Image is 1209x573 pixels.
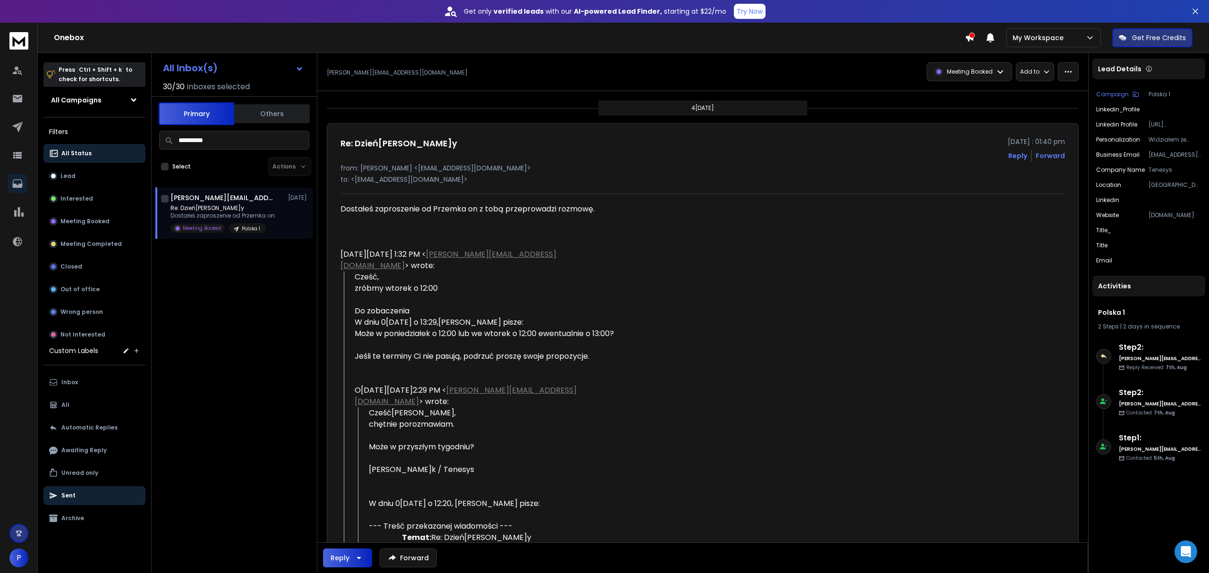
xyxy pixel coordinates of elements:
div: Może w poniedziałek o 12:00 lub we wtorek o 12:00 ewentualnie o 13:00? Jeśli te terminy Ci nie pa... [355,328,616,362]
p: [GEOGRAPHIC_DATA], [GEOGRAPHIC_DATA] [1149,181,1201,189]
p: Business Email [1096,151,1140,159]
p: title [1096,242,1107,249]
p: Unread only [61,469,98,477]
p: Lead Details [1098,64,1141,74]
p: Get Free Credits [1132,33,1186,42]
p: Contacted [1126,409,1175,416]
button: All Inbox(s) [155,59,311,77]
button: Not Interested [43,325,145,344]
button: Meeting Booked [43,212,145,231]
p: Linkedin_Profile [1096,106,1140,113]
div: W dniu 0[DATE] o 12:20, [PERSON_NAME] pisze: [369,498,616,509]
p: My Workspace [1013,33,1067,42]
div: [DATE][DATE] 1:32 PM < > wrote: [341,249,616,271]
h1: All Campaigns [51,95,102,105]
td: Re: Dzień[PERSON_NAME]y [431,532,563,543]
p: Try Now [737,7,763,16]
p: Tenesys [1149,166,1201,174]
h6: Step 2 : [1119,387,1201,398]
a: [PERSON_NAME][EMAIL_ADDRESS][DOMAIN_NAME] [355,385,577,407]
div: | [1098,323,1200,330]
p: Out of office [60,286,100,293]
div: Open Intercom Messenger [1175,540,1197,563]
div: Cześć, zróbmy wtorek o 12:00 Do zobaczenia [355,271,616,317]
p: 4[DATE] [691,104,714,112]
span: Ctrl + Shift + k [77,64,123,75]
button: Get Free Credits [1112,28,1192,47]
button: Sent [43,486,145,505]
button: Wrong person [43,303,145,321]
div: W dniu 0[DATE] o 13:29,[PERSON_NAME] pisze: [355,317,616,328]
div: Activities [1092,276,1205,296]
p: Widziałem że pomogliście [PERSON_NAME] w cyfrowej transformacji w ramach projektu "Cyfrowa metamo... [1149,136,1201,143]
th: Temat: [369,532,431,543]
button: Automatic Replies [43,418,145,437]
button: Awaiting Reply [43,441,145,460]
h6: [PERSON_NAME][EMAIL_ADDRESS][DOMAIN_NAME] [1119,355,1201,362]
img: logo [9,32,28,50]
button: Forward [380,548,437,567]
p: Re: Dzień[PERSON_NAME]y [170,204,275,212]
p: Contacted [1126,455,1175,462]
p: Polska 1 [242,225,260,232]
button: Reply [323,548,372,567]
button: Out of office [43,280,145,299]
button: Meeting Completed [43,235,145,253]
button: Others [234,103,310,124]
p: Awaiting Reply [61,447,107,454]
button: All [43,396,145,414]
p: Automatic Replies [61,424,118,431]
p: Polska 1 [1149,91,1201,98]
button: Archive [43,509,145,528]
button: Reply [1008,151,1027,160]
p: Personalization [1096,136,1140,143]
span: 5th, Aug [1154,455,1175,462]
p: Linkedin Profile [1096,121,1137,128]
div: Dostałeś zaproszenie od Przemka on z tobą przeprowadzi rozmowę. [341,203,616,215]
p: location [1096,181,1121,189]
button: All Campaigns [43,91,145,110]
p: [PERSON_NAME][EMAIL_ADDRESS][DOMAIN_NAME] [327,69,468,76]
p: [DATE] : 01:40 pm [1008,137,1065,146]
h6: Step 2 : [1119,342,1201,353]
div: Cześć[PERSON_NAME], chętnie porozmawiam. Może w przyszłym tygodniu? [PERSON_NAME]k / Tenesys [369,407,616,475]
button: Primary [159,102,234,125]
p: Dostałeś zaproszenie od Przemka on [170,212,275,219]
h6: Step 1 : [1119,432,1201,444]
label: Select [172,163,191,170]
button: Inbox [43,373,145,392]
button: Try Now [734,4,766,19]
strong: verified leads [494,7,544,16]
p: Meeting Booked [183,225,221,232]
button: Closed [43,257,145,276]
p: Archive [61,514,84,522]
span: 2 days in sequence [1123,322,1180,330]
button: P [9,548,28,567]
h3: Filters [43,125,145,138]
p: Sent [61,492,76,499]
p: Press to check for shortcuts. [59,65,132,84]
span: 2 Steps [1098,322,1119,330]
button: Unread only [43,463,145,482]
h3: Custom Labels [49,346,98,355]
p: Meeting Booked [60,218,110,225]
p: to: <[EMAIL_ADDRESS][DOMAIN_NAME]> [341,175,1065,184]
p: website [1096,211,1119,219]
h1: Polska 1 [1098,308,1200,317]
a: [PERSON_NAME][EMAIL_ADDRESS][DOMAIN_NAME] [341,249,556,271]
p: Wrong person [60,308,103,316]
p: [URL][DOMAIN_NAME]ski-46b34986/ [1149,121,1201,128]
p: Company Name [1096,166,1145,174]
p: Closed [60,263,82,270]
button: Interested [43,189,145,208]
button: Lead [43,167,145,185]
p: linkedin [1096,196,1119,204]
button: All Status [43,144,145,163]
span: 7th, Aug [1154,409,1175,416]
p: Title_ [1096,227,1111,234]
p: Meeting Completed [60,240,122,248]
h3: Inboxes selected [187,81,250,93]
